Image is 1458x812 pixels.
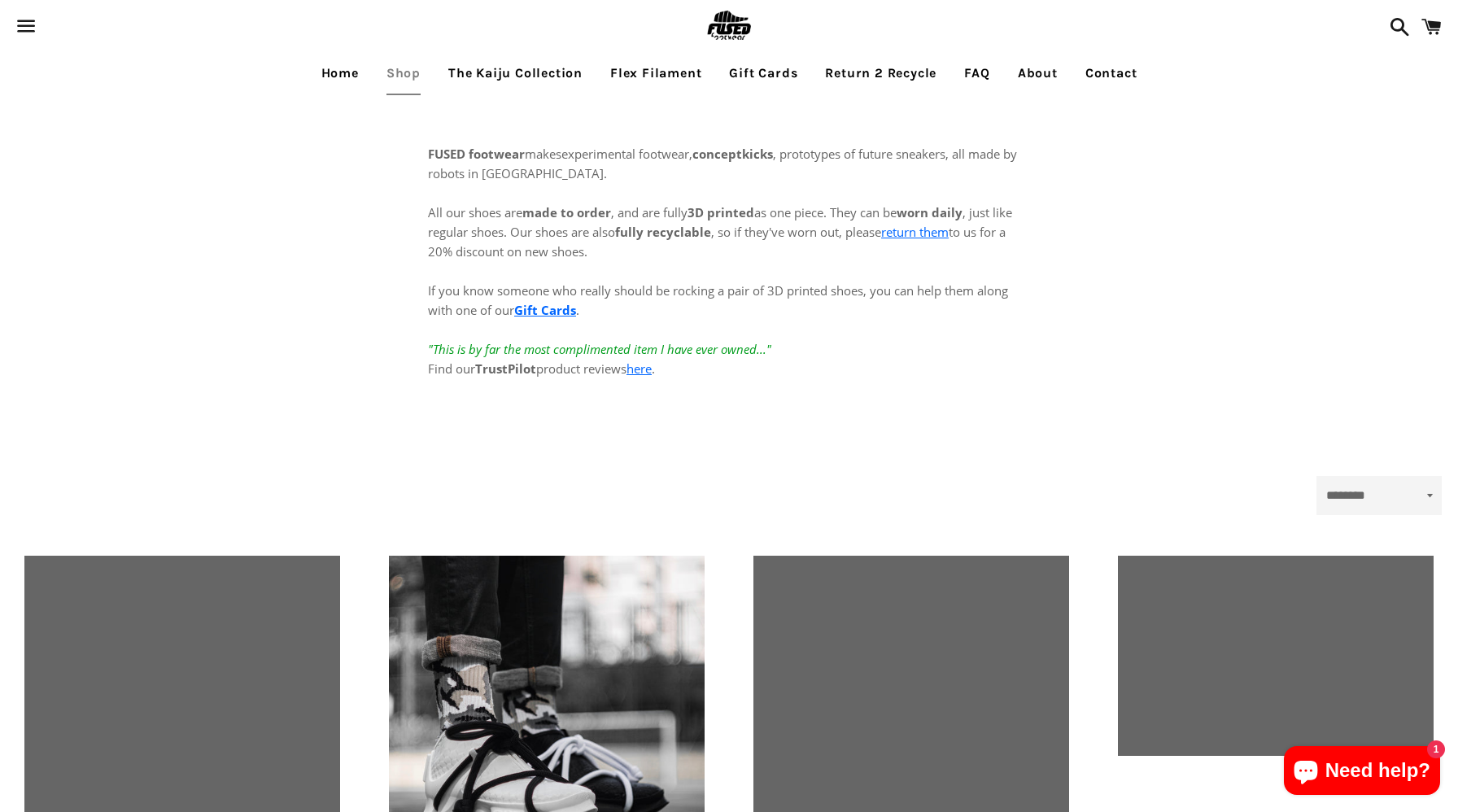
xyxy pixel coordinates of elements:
[428,146,1017,181] span: experimental footwear, , prototypes of future sneakers, all made by robots in [GEOGRAPHIC_DATA].
[897,204,963,220] strong: worn daily
[626,360,652,377] a: here
[475,360,536,377] strong: TrustPilot
[1073,53,1150,94] a: Contact
[428,146,561,162] span: makes
[436,53,595,94] a: The Kaiju Collection
[514,302,576,318] a: Gift Cards
[1279,746,1445,799] inbox-online-store-chat: Shopify online store chat
[598,53,714,94] a: Flex Filament
[692,146,773,162] strong: conceptkicks
[428,183,1030,378] p: All our shoes are , and are fully as one piece. They can be , just like regular shoes. Our shoes ...
[717,53,810,94] a: Gift Cards
[952,53,1002,94] a: FAQ
[1006,53,1070,94] a: About
[309,53,371,94] a: Home
[615,224,711,240] strong: fully recyclable
[522,204,611,220] strong: made to order
[428,341,771,357] em: "This is by far the most complimented item I have ever owned..."
[688,204,754,220] strong: 3D printed
[813,53,949,94] a: Return 2 Recycle
[374,53,433,94] a: Shop
[881,224,949,240] a: return them
[428,146,525,162] strong: FUSED footwear
[1118,556,1434,756] a: Slate-Black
